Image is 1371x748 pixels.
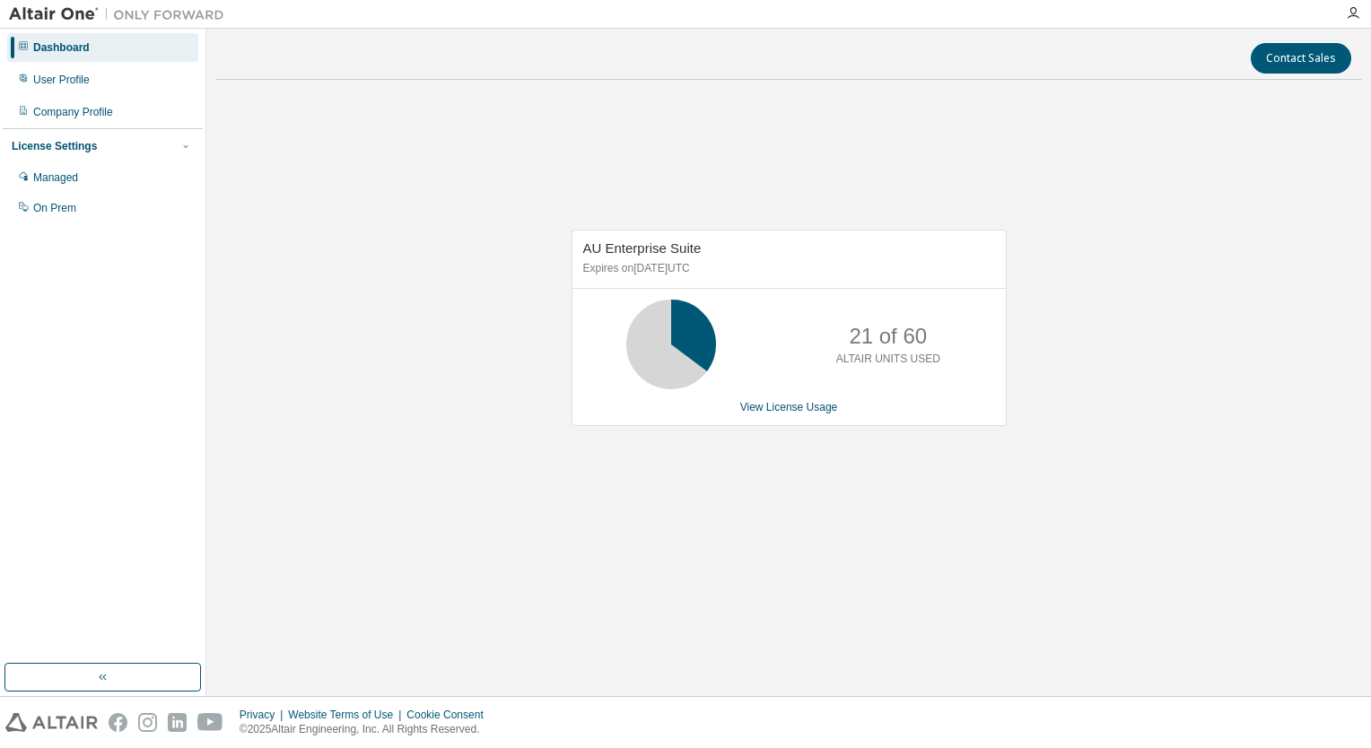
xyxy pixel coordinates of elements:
div: Managed [33,170,78,185]
p: Expires on [DATE] UTC [583,261,991,276]
div: License Settings [12,139,97,153]
img: altair_logo.svg [5,713,98,732]
p: © 2025 Altair Engineering, Inc. All Rights Reserved. [240,722,494,737]
img: instagram.svg [138,713,157,732]
div: On Prem [33,201,76,215]
p: ALTAIR UNITS USED [836,352,940,367]
span: AU Enterprise Suite [583,240,702,256]
div: Privacy [240,708,288,722]
div: Cookie Consent [406,708,493,722]
div: Company Profile [33,105,113,119]
img: youtube.svg [197,713,223,732]
img: Altair One [9,5,233,23]
img: facebook.svg [109,713,127,732]
a: View License Usage [740,401,838,413]
div: Website Terms of Use [288,708,406,722]
p: 21 of 60 [849,321,927,352]
button: Contact Sales [1251,43,1351,74]
img: linkedin.svg [168,713,187,732]
div: User Profile [33,73,90,87]
div: Dashboard [33,40,90,55]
